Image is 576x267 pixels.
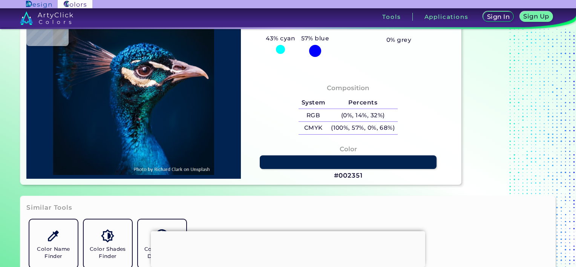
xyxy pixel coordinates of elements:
[151,231,425,265] iframe: Advertisement
[299,122,328,134] h5: CMYK
[30,8,237,175] img: img_pavlin.jpg
[340,144,357,155] h4: Color
[298,34,332,43] h5: 57% blue
[386,35,411,45] h5: 0% grey
[328,122,398,134] h5: (100%, 57%, 0%, 68%)
[328,109,398,121] h5: (0%, 14%, 32%)
[299,109,328,121] h5: RGB
[87,246,129,260] h5: Color Shades Finder
[26,1,51,8] img: ArtyClick Design logo
[382,14,401,20] h3: Tools
[47,229,60,242] img: icon_color_name_finder.svg
[488,14,509,20] h5: Sign In
[484,12,512,21] a: Sign In
[334,171,363,180] h3: #002351
[328,97,398,109] h5: Percents
[155,229,169,242] img: icon_color_names_dictionary.svg
[32,246,75,260] h5: Color Name Finder
[263,34,298,43] h5: 43% cyan
[521,12,551,21] a: Sign Up
[299,97,328,109] h5: System
[424,14,469,20] h3: Applications
[525,14,548,19] h5: Sign Up
[327,83,369,94] h4: Composition
[141,246,183,260] h5: Color Names Dictionary
[20,11,73,25] img: logo_artyclick_colors_white.svg
[101,229,114,242] img: icon_color_shades.svg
